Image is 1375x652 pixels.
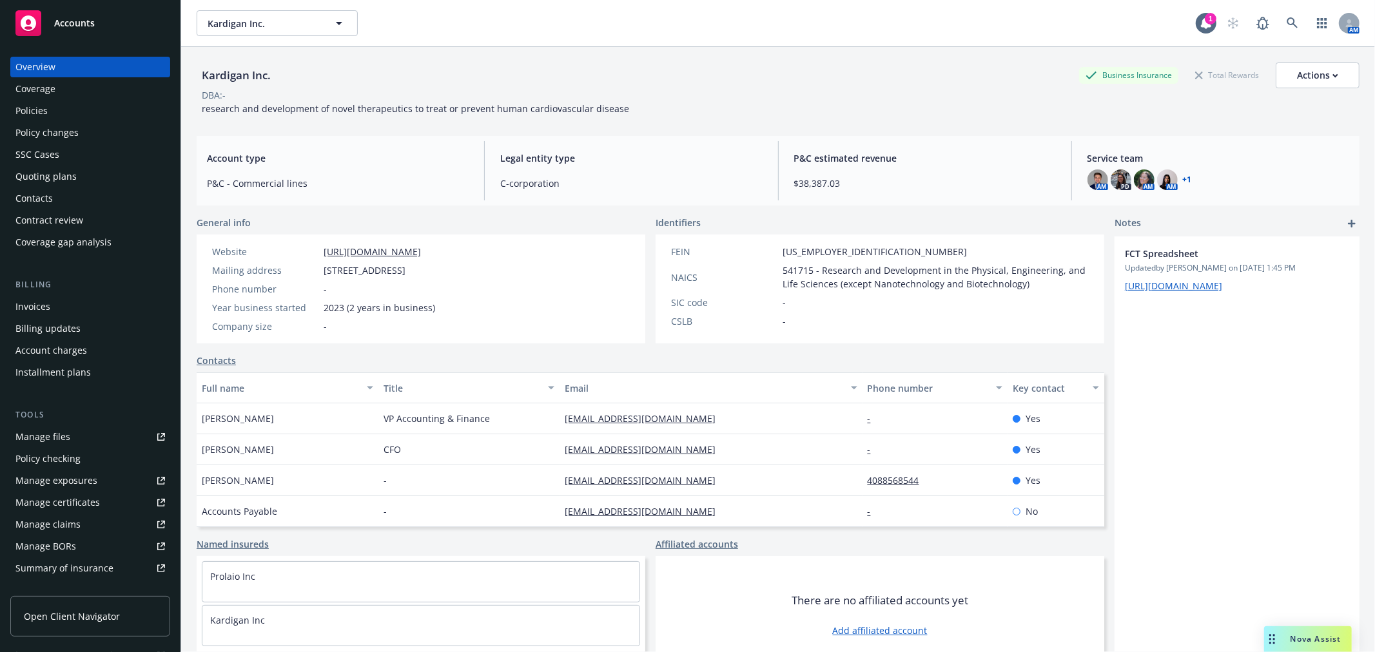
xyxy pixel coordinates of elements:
a: Manage exposures [10,470,170,491]
button: Email [560,372,862,403]
a: Policies [10,101,170,121]
a: - [868,505,881,517]
div: Year business started [212,301,318,314]
div: Invoices [15,296,50,317]
a: +1 [1183,176,1192,184]
button: Key contact [1008,372,1104,403]
div: Manage claims [15,514,81,535]
div: Website [212,245,318,258]
span: C-corporation [500,177,762,190]
a: Start snowing [1220,10,1246,36]
div: Phone number [212,282,318,296]
span: 2023 (2 years in business) [324,301,435,314]
span: P&C estimated revenue [794,151,1056,165]
span: Accounts [54,18,95,28]
a: 4088568544 [868,474,930,486]
div: 1 [1205,13,1216,24]
div: Kardigan Inc. [197,67,276,84]
a: [EMAIL_ADDRESS][DOMAIN_NAME] [565,443,726,455]
a: Policy checking [10,448,170,469]
div: Account charges [15,340,87,361]
div: Policy AI ingestions [15,580,98,600]
div: Installment plans [15,362,91,383]
a: add [1344,216,1360,231]
span: - [783,314,786,328]
a: Policy AI ingestions [10,580,170,600]
span: Yes [1026,412,1040,425]
div: Quoting plans [15,166,77,187]
a: SSC Cases [10,144,170,165]
a: Installment plans [10,362,170,383]
div: Billing [10,278,170,291]
a: [EMAIL_ADDRESS][DOMAIN_NAME] [565,412,726,425]
span: Account type [207,151,469,165]
span: research and development of novel therapeutics to treat or prevent human cardiovascular disease [202,102,629,115]
span: Updated by [PERSON_NAME] on [DATE] 1:45 PM [1125,262,1349,274]
span: - [783,296,786,309]
div: Drag to move [1264,626,1280,652]
a: Contract review [10,210,170,231]
a: Report a Bug [1250,10,1276,36]
span: P&C - Commercial lines [207,177,469,190]
span: 541715 - Research and Development in the Physical, Engineering, and Life Sciences (except Nanotec... [783,264,1089,291]
div: Policy checking [15,448,81,469]
a: - [868,412,881,425]
div: FCT SpreadsheetUpdatedby [PERSON_NAME] on [DATE] 1:45 PM[URL][DOMAIN_NAME] [1115,236,1360,303]
a: Kardigan Inc [210,614,265,626]
div: Contacts [15,188,53,209]
img: photo [1087,169,1108,190]
span: - [384,474,387,487]
button: Nova Assist [1264,626,1352,652]
div: Actions [1297,63,1338,88]
a: - [868,443,881,455]
div: NAICS [671,271,777,284]
span: General info [197,216,251,229]
img: photo [1157,169,1178,190]
div: Email [565,381,843,395]
div: Coverage gap analysis [15,232,112,253]
a: [URL][DOMAIN_NAME] [1125,280,1222,292]
div: Phone number [868,381,988,395]
div: Manage certificates [15,492,100,513]
a: Quoting plans [10,166,170,187]
a: Coverage [10,79,170,99]
a: Summary of insurance [10,558,170,579]
span: [PERSON_NAME] [202,443,274,456]
span: Service team [1087,151,1349,165]
span: - [324,282,327,296]
button: Phone number [863,372,1008,403]
div: DBA: - [202,88,226,102]
span: [PERSON_NAME] [202,474,274,487]
div: Company size [212,320,318,333]
span: [US_EMPLOYER_IDENTIFICATION_NUMBER] [783,245,967,258]
a: Add affiliated account [833,624,928,637]
div: Summary of insurance [15,558,113,579]
span: CFO [384,443,401,456]
div: Contract review [15,210,83,231]
span: $38,387.03 [794,177,1056,190]
span: [PERSON_NAME] [202,412,274,425]
div: Policies [15,101,48,121]
a: Search [1280,10,1305,36]
span: No [1026,504,1038,518]
div: SSC Cases [15,144,59,165]
a: Named insureds [197,537,269,551]
div: Title [384,381,541,395]
a: Accounts [10,5,170,41]
div: Policy changes [15,122,79,143]
span: [STREET_ADDRESS] [324,264,405,277]
a: Contacts [197,354,236,367]
a: Manage files [10,427,170,447]
img: photo [1111,169,1131,190]
span: Notes [1115,216,1141,231]
a: Account charges [10,340,170,361]
div: Full name [202,381,359,395]
div: Manage files [15,427,70,447]
span: Legal entity type [500,151,762,165]
a: Manage claims [10,514,170,535]
a: Manage BORs [10,536,170,557]
a: Prolaio Inc [210,570,255,582]
div: Key contact [1013,381,1085,395]
span: Kardigan Inc. [208,17,319,30]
